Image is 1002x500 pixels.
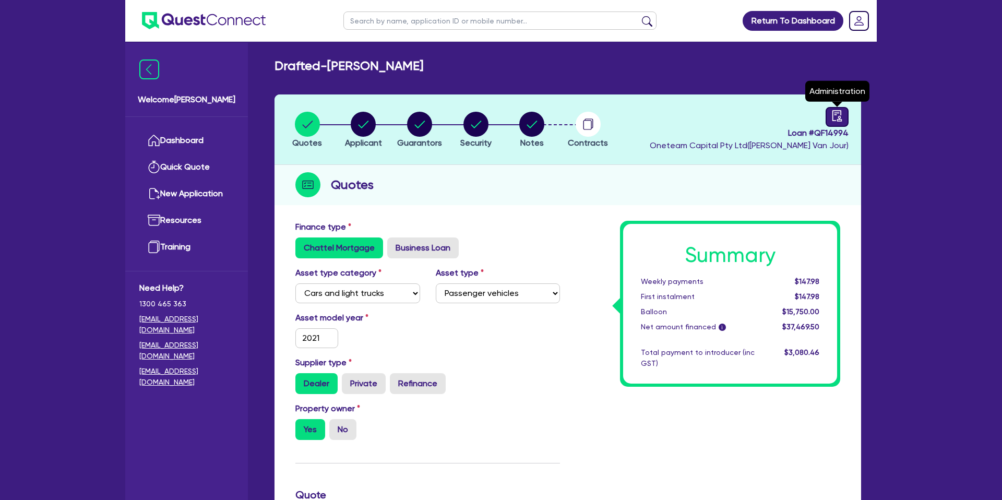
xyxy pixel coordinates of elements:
[138,93,235,106] span: Welcome [PERSON_NAME]
[139,127,234,154] a: Dashboard
[520,138,544,148] span: Notes
[845,7,873,34] a: Dropdown toggle
[295,221,351,233] label: Finance type
[795,292,819,301] span: $147.98
[292,138,322,148] span: Quotes
[295,402,360,415] label: Property owner
[139,154,234,181] a: Quick Quote
[519,111,545,150] button: Notes
[139,282,234,294] span: Need Help?
[295,172,320,197] img: step-icon
[295,419,325,440] label: Yes
[650,127,849,139] span: Loan # QF14994
[782,323,819,331] span: $37,469.50
[568,138,608,148] span: Contracts
[139,207,234,234] a: Resources
[567,111,609,150] button: Contracts
[805,81,869,102] div: Administration
[139,366,234,388] a: [EMAIL_ADDRESS][DOMAIN_NAME]
[295,356,352,369] label: Supplier type
[142,12,266,29] img: quest-connect-logo-blue
[345,138,382,148] span: Applicant
[633,347,762,369] div: Total payment to introducer (inc GST)
[292,111,323,150] button: Quotes
[436,267,484,279] label: Asset type
[397,111,443,150] button: Guarantors
[275,58,423,74] h2: Drafted - [PERSON_NAME]
[139,299,234,309] span: 1300 465 363
[460,111,492,150] button: Security
[719,324,726,331] span: i
[139,314,234,336] a: [EMAIL_ADDRESS][DOMAIN_NAME]
[641,243,819,268] h1: Summary
[148,241,160,253] img: training
[633,276,762,287] div: Weekly payments
[795,277,819,285] span: $147.98
[139,234,234,260] a: Training
[139,340,234,362] a: [EMAIL_ADDRESS][DOMAIN_NAME]
[148,214,160,227] img: resources
[633,291,762,302] div: First instalment
[387,237,459,258] label: Business Loan
[782,307,819,316] span: $15,750.00
[650,140,849,150] span: Oneteam Capital Pty Ltd ( [PERSON_NAME] Van Jour )
[743,11,843,31] a: Return To Dashboard
[826,107,849,127] a: audit
[331,175,374,194] h2: Quotes
[397,138,442,148] span: Guarantors
[390,373,446,394] label: Refinance
[148,187,160,200] img: new-application
[288,312,428,324] label: Asset model year
[831,110,843,122] span: audit
[329,419,356,440] label: No
[343,11,657,30] input: Search by name, application ID or mobile number...
[295,267,381,279] label: Asset type category
[139,59,159,79] img: icon-menu-close
[460,138,492,148] span: Security
[148,161,160,173] img: quick-quote
[784,348,819,356] span: $3,080.46
[633,306,762,317] div: Balloon
[633,322,762,332] div: Net amount financed
[342,373,386,394] label: Private
[344,111,383,150] button: Applicant
[295,237,383,258] label: Chattel Mortgage
[295,373,338,394] label: Dealer
[139,181,234,207] a: New Application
